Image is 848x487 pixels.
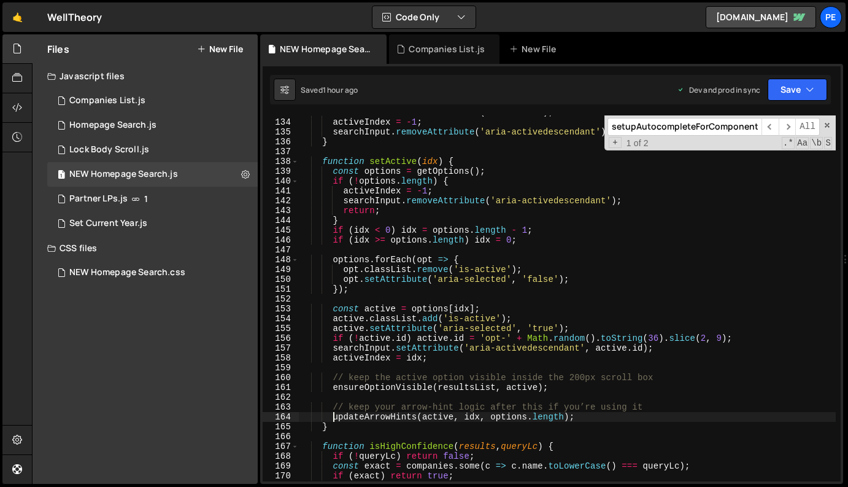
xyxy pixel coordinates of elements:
[263,412,299,422] div: 164
[263,275,299,284] div: 150
[782,137,795,149] span: RegExp Search
[263,294,299,304] div: 152
[263,432,299,442] div: 166
[69,144,149,155] div: Lock Body Scroll.js
[2,2,33,32] a: 🤙
[263,196,299,206] div: 142
[263,117,299,127] div: 134
[263,392,299,402] div: 162
[263,206,299,216] div: 143
[47,260,258,285] div: 15879/44969.css
[47,113,258,138] div: 15879/44964.js
[263,442,299,451] div: 167
[69,193,128,205] div: Partner LPs.js
[263,255,299,265] div: 148
[263,402,299,412] div: 163
[263,284,299,294] div: 151
[761,118,779,136] span: ​
[323,85,358,95] div: 1 hour ago
[509,43,561,55] div: New File
[47,88,258,113] div: 15879/44993.js
[263,166,299,176] div: 139
[824,137,832,149] span: Search In Selection
[47,42,69,56] h2: Files
[144,194,148,204] span: 1
[263,353,299,363] div: 158
[768,79,827,101] button: Save
[263,383,299,392] div: 161
[263,422,299,432] div: 165
[677,85,760,95] div: Dev and prod in sync
[197,44,243,54] button: New File
[609,137,622,148] span: Toggle Replace mode
[263,333,299,343] div: 156
[263,314,299,324] div: 154
[47,211,258,236] div: 15879/44768.js
[263,245,299,255] div: 147
[33,64,258,88] div: Javascript files
[622,138,653,148] span: 1 of 2
[47,187,258,211] div: 15879/44963.js
[263,186,299,196] div: 141
[263,373,299,383] div: 160
[263,324,299,333] div: 155
[263,216,299,225] div: 144
[820,6,842,28] a: Pe
[372,6,476,28] button: Code Only
[263,265,299,275] div: 149
[263,137,299,147] div: 136
[263,304,299,314] div: 153
[263,176,299,186] div: 140
[69,218,147,229] div: Set Current Year.js
[706,6,816,28] a: [DOMAIN_NAME]
[263,363,299,373] div: 159
[263,471,299,481] div: 170
[263,225,299,235] div: 145
[796,137,809,149] span: CaseSensitive Search
[263,147,299,157] div: 137
[263,235,299,245] div: 146
[263,157,299,166] div: 138
[795,118,820,136] span: Alt-Enter
[69,267,185,278] div: NEW Homepage Search.css
[301,85,358,95] div: Saved
[33,236,258,260] div: CSS files
[47,162,258,187] div: 15879/44968.js
[779,118,796,136] span: ​
[810,137,823,149] span: Whole Word Search
[263,127,299,137] div: 135
[58,171,65,181] span: 1
[69,95,145,106] div: Companies List.js
[69,169,178,180] div: NEW Homepage Search.js
[263,343,299,353] div: 157
[47,10,102,25] div: WellTheory
[607,118,761,136] input: Search for
[409,43,485,55] div: Companies List.js
[263,461,299,471] div: 169
[280,43,372,55] div: NEW Homepage Search.js
[263,451,299,461] div: 168
[69,120,156,131] div: Homepage Search.js
[47,138,258,162] div: 15879/42362.js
